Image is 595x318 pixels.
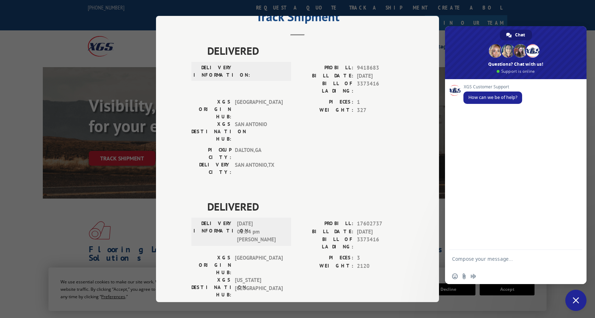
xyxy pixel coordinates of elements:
[468,94,517,100] span: How can we be of help?
[297,254,353,262] label: PIECES:
[297,64,353,72] label: PROBILL:
[235,161,283,176] span: SAN ANTONIO , TX
[357,228,404,236] span: [DATE]
[357,262,404,270] span: 2120
[235,120,283,143] span: SAN ANTONIO
[297,80,353,95] label: BILL OF LADING:
[235,146,283,161] span: DALTON , GA
[515,30,525,40] span: Chat
[297,262,353,270] label: WEIGHT:
[297,228,353,236] label: BILL DATE:
[452,256,564,269] textarea: Compose your message...
[235,98,283,120] span: [GEOGRAPHIC_DATA]
[297,98,353,106] label: PIECES:
[500,30,532,40] div: Chat
[207,43,404,59] span: DELIVERED
[463,84,522,89] span: XGS Customer Support
[357,220,404,228] span: 17602737
[191,12,404,25] h2: Track Shipment
[191,120,231,143] label: XGS DESTINATION HUB:
[297,72,353,80] label: BILL DATE:
[235,276,283,299] span: [US_STATE][GEOGRAPHIC_DATA]
[235,254,283,276] span: [GEOGRAPHIC_DATA]
[357,236,404,251] span: 3373416
[470,273,476,279] span: Audio message
[357,106,404,114] span: 327
[357,98,404,106] span: 1
[357,64,404,72] span: 9418683
[297,106,353,114] label: WEIGHT:
[193,220,233,244] label: DELIVERY INFORMATION:
[193,64,233,79] label: DELIVERY INFORMATION:
[191,254,231,276] label: XGS ORIGIN HUB:
[191,161,231,176] label: DELIVERY CITY:
[297,220,353,228] label: PROBILL:
[461,273,467,279] span: Send a file
[357,72,404,80] span: [DATE]
[191,276,231,299] label: XGS DESTINATION HUB:
[191,146,231,161] label: PICKUP CITY:
[207,199,404,214] span: DELIVERED
[191,98,231,120] label: XGS ORIGIN HUB:
[452,273,458,279] span: Insert an emoji
[237,220,285,244] span: [DATE] 03:04 pm [PERSON_NAME]
[297,236,353,251] label: BILL OF LADING:
[357,254,404,262] span: 3
[565,290,587,311] div: Close chat
[357,80,404,95] span: 3373416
